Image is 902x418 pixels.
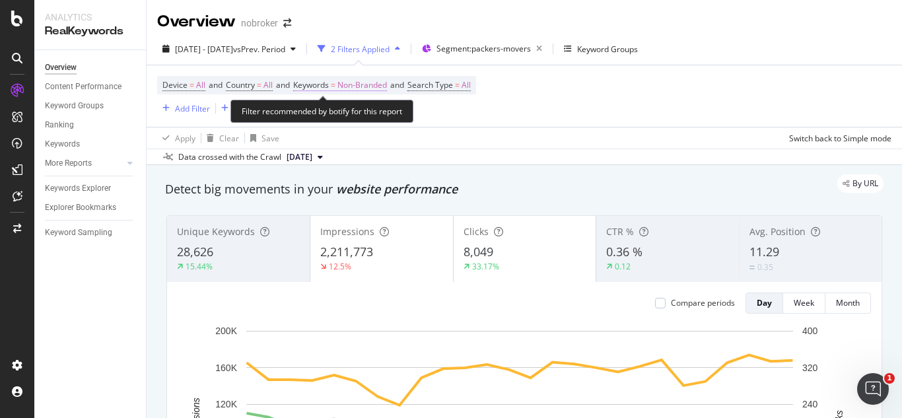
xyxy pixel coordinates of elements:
[157,11,236,33] div: Overview
[175,133,195,144] div: Apply
[671,297,735,308] div: Compare periods
[472,261,499,272] div: 33.17%
[852,180,878,188] span: By URL
[390,79,404,90] span: and
[462,76,471,94] span: All
[45,118,137,132] a: Ranking
[784,127,891,149] button: Switch back to Simple mode
[263,76,273,94] span: All
[45,99,104,113] div: Keyword Groups
[606,225,634,238] span: CTR %
[407,79,453,90] span: Search Type
[177,244,213,260] span: 28,626
[245,127,279,149] button: Save
[757,297,772,308] div: Day
[794,297,814,308] div: Week
[837,174,884,193] div: legacy label
[276,79,290,90] span: and
[836,297,860,308] div: Month
[436,43,531,54] span: Segment: packers-movers
[825,293,871,314] button: Month
[233,44,285,55] span: vs Prev. Period
[331,79,335,90] span: =
[293,79,329,90] span: Keywords
[45,80,121,94] div: Content Performance
[45,137,80,151] div: Keywords
[219,133,239,144] div: Clear
[45,157,123,170] a: More Reports
[746,293,783,314] button: Day
[215,399,237,409] text: 120K
[802,399,818,409] text: 240
[230,100,413,123] div: Filter recommended by botify for this report
[226,79,255,90] span: Country
[45,61,77,75] div: Overview
[157,127,195,149] button: Apply
[329,261,351,272] div: 12.5%
[464,225,489,238] span: Clicks
[464,244,493,260] span: 8,049
[320,244,373,260] span: 2,211,773
[261,133,279,144] div: Save
[749,265,755,269] img: Equal
[45,99,137,113] a: Keyword Groups
[215,363,237,373] text: 160K
[45,226,137,240] a: Keyword Sampling
[175,44,233,55] span: [DATE] - [DATE]
[857,373,889,405] iframe: Intercom live chat
[615,261,631,272] div: 0.12
[157,38,301,59] button: [DATE] - [DATE]vsPrev. Period
[45,201,116,215] div: Explorer Bookmarks
[577,44,638,55] div: Keyword Groups
[312,38,405,59] button: 2 Filters Applied
[45,201,137,215] a: Explorer Bookmarks
[45,137,137,151] a: Keywords
[45,11,135,24] div: Analytics
[45,157,92,170] div: More Reports
[215,326,237,336] text: 200K
[287,151,312,163] span: 2025 Aug. 4th
[45,182,137,195] a: Keywords Explorer
[559,38,643,59] button: Keyword Groups
[337,76,387,94] span: Non-Branded
[802,326,818,336] text: 400
[331,44,390,55] div: 2 Filters Applied
[320,225,374,238] span: Impressions
[606,244,642,260] span: 0.36 %
[45,61,137,75] a: Overview
[162,79,188,90] span: Device
[177,225,255,238] span: Unique Keywords
[884,373,895,384] span: 1
[283,18,291,28] div: arrow-right-arrow-left
[178,151,281,163] div: Data crossed with the Crawl
[190,79,194,90] span: =
[281,149,328,165] button: [DATE]
[186,261,213,272] div: 15.44%
[196,76,205,94] span: All
[157,100,210,116] button: Add Filter
[45,80,137,94] a: Content Performance
[201,127,239,149] button: Clear
[802,363,818,373] text: 320
[749,225,806,238] span: Avg. Position
[216,100,294,116] button: Add Filter Group
[209,79,223,90] span: and
[417,38,547,59] button: Segment:packers-movers
[783,293,825,314] button: Week
[45,118,74,132] div: Ranking
[257,79,261,90] span: =
[757,261,773,273] div: 0.35
[749,244,779,260] span: 11.29
[45,24,135,39] div: RealKeywords
[241,17,278,30] div: nobroker
[789,133,891,144] div: Switch back to Simple mode
[175,103,210,114] div: Add Filter
[455,79,460,90] span: =
[45,226,112,240] div: Keyword Sampling
[45,182,111,195] div: Keywords Explorer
